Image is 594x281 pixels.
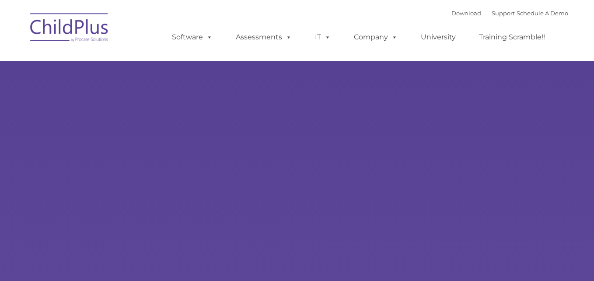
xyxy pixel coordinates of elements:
[492,10,515,17] a: Support
[345,28,406,46] a: Company
[451,10,481,17] a: Download
[451,10,568,17] font: |
[470,28,554,46] a: Training Scramble!!
[306,28,339,46] a: IT
[26,7,113,51] img: ChildPlus by Procare Solutions
[412,28,465,46] a: University
[163,28,221,46] a: Software
[227,28,300,46] a: Assessments
[517,10,568,17] a: Schedule A Demo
